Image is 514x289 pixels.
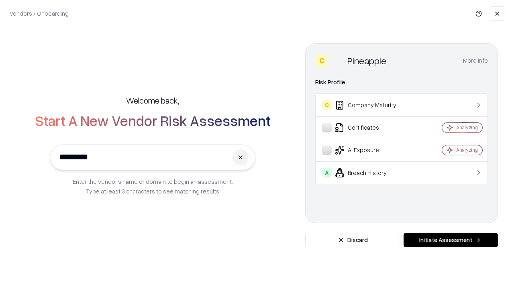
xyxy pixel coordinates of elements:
[404,233,498,247] button: Initiate Assessment
[315,77,488,87] div: Risk Profile
[322,100,418,110] div: Company Maturity
[322,168,332,177] div: A
[73,177,233,196] p: Enter the vendor’s name or domain to begin an assessment. Type at least 3 characters to see match...
[347,54,386,67] div: Pineapple
[456,147,478,153] div: Analyzing
[322,145,418,155] div: AI Exposure
[456,124,478,131] div: Analyzing
[35,112,271,128] h2: Start A New Vendor Risk Assessment
[10,9,69,18] p: Vendors / Onboarding
[331,54,344,67] img: Pineapple
[126,95,179,106] h5: Welcome back,
[322,100,332,110] div: C
[305,233,400,247] button: Discard
[322,123,418,132] div: Certificates
[322,168,418,177] div: Breach History
[315,54,328,67] div: C
[463,53,488,68] button: More info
